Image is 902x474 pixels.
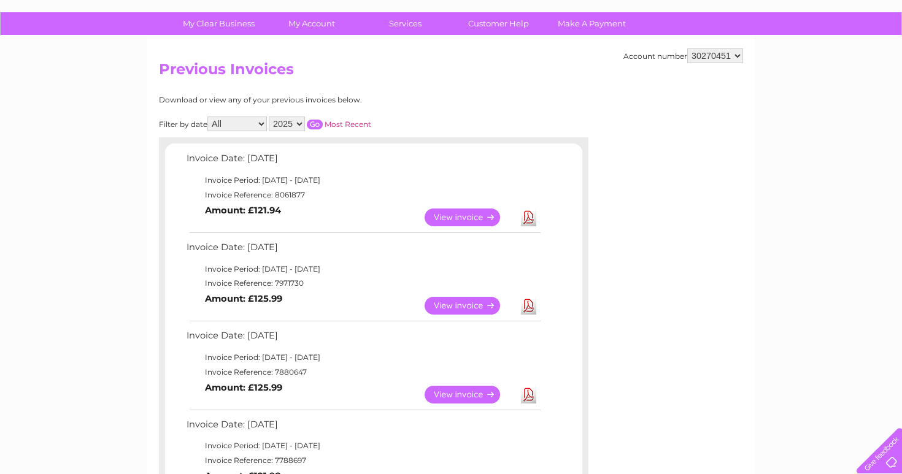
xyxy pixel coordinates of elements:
[183,327,542,350] td: Invoice Date: [DATE]
[325,120,371,129] a: Most Recent
[183,150,542,173] td: Invoice Date: [DATE]
[183,188,542,202] td: Invoice Reference: 8061877
[159,96,481,104] div: Download or view any of your previous invoices below.
[751,52,788,61] a: Telecoms
[162,7,742,59] div: Clear Business is a trading name of Verastar Limited (registered in [GEOGRAPHIC_DATA] No. 3667643...
[183,239,542,262] td: Invoice Date: [DATE]
[159,117,481,131] div: Filter by date
[183,365,542,380] td: Invoice Reference: 7880647
[31,32,94,69] img: logo.png
[820,52,850,61] a: Contact
[717,52,744,61] a: Energy
[183,438,542,453] td: Invoice Period: [DATE] - [DATE]
[183,453,542,468] td: Invoice Reference: 7788697
[541,12,642,35] a: Make A Payment
[205,205,281,216] b: Amount: £121.94
[623,48,743,63] div: Account number
[159,61,743,84] h2: Previous Invoices
[671,6,755,21] a: 0333 014 3131
[425,386,515,403] a: View
[183,262,542,277] td: Invoice Period: [DATE] - [DATE]
[183,276,542,291] td: Invoice Reference: 7971730
[795,52,813,61] a: Blog
[355,12,456,35] a: Services
[862,52,890,61] a: Log out
[425,208,515,226] a: View
[183,173,542,188] td: Invoice Period: [DATE] - [DATE]
[261,12,363,35] a: My Account
[448,12,549,35] a: Customer Help
[183,416,542,439] td: Invoice Date: [DATE]
[425,297,515,315] a: View
[521,297,536,315] a: Download
[521,208,536,226] a: Download
[521,386,536,403] a: Download
[168,12,269,35] a: My Clear Business
[205,293,282,304] b: Amount: £125.99
[686,52,709,61] a: Water
[183,350,542,365] td: Invoice Period: [DATE] - [DATE]
[205,382,282,393] b: Amount: £125.99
